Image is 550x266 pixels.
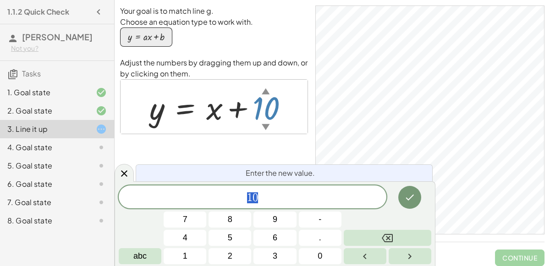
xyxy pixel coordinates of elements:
i: Task not started. [96,197,107,208]
span: Enter the new value. [246,168,315,179]
i: Task not started. [96,160,107,171]
button: 6 [253,230,296,246]
p: Choose an equation type to work with. [120,16,308,27]
div: 5. Goal state [7,160,81,171]
div: 6. Goal state [7,179,81,190]
span: 3 [273,250,277,262]
span: [PERSON_NAME] [22,32,93,42]
i: Task started. [96,124,107,135]
span: 0 [253,192,258,203]
span: 5 [228,232,232,244]
div: GeoGebra Classic [315,5,544,234]
span: 2 [228,250,232,262]
p: Your goal is to match line g. [120,5,308,16]
i: Task not started. [96,215,107,226]
button: 7 [164,212,206,228]
i: Task not started. [96,179,107,190]
button: 0 [299,248,341,264]
span: 8 [228,213,232,226]
span: . [319,232,321,244]
button: 9 [253,212,296,228]
div: 4. Goal state [7,142,81,153]
button: Negative [299,212,341,228]
span: 7 [183,213,187,226]
button: 8 [209,212,251,228]
button: Left arrow [344,248,386,264]
span: 9 [273,213,277,226]
button: Backspace [344,230,431,246]
button: 1 [164,248,206,264]
div: 8. Goal state [7,215,81,226]
canvas: Graphics View 1 [316,6,544,234]
div: ▲ [262,85,269,97]
button: Done [398,186,421,209]
button: Right arrow [389,248,431,264]
i: Task finished and correct. [96,87,107,98]
div: Not you? [11,44,107,53]
button: Alphabet [119,248,161,264]
span: 4 [183,232,187,244]
button: 4 [164,230,206,246]
div: 1. Goal state [7,87,81,98]
p: Adjust the numbers by dragging them up and down, or by clicking on them. [120,57,308,79]
h4: 1.1.2 Quick Check [7,6,69,17]
button: . [299,230,341,246]
button: 3 [253,248,296,264]
span: abc [133,250,147,262]
button: 2 [209,248,251,264]
span: - [319,213,321,226]
span: 1 [183,250,187,262]
div: 3. Line it up [7,124,81,135]
span: 6 [273,232,277,244]
span: Tasks [22,69,41,78]
button: 5 [209,230,251,246]
div: ▼ [262,121,269,132]
i: Task not started. [96,142,107,153]
i: Task finished and correct. [96,105,107,116]
span: 1 [247,192,253,203]
div: 2. Goal state [7,105,81,116]
span: 0 [318,250,322,262]
div: 7. Goal state [7,197,81,208]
